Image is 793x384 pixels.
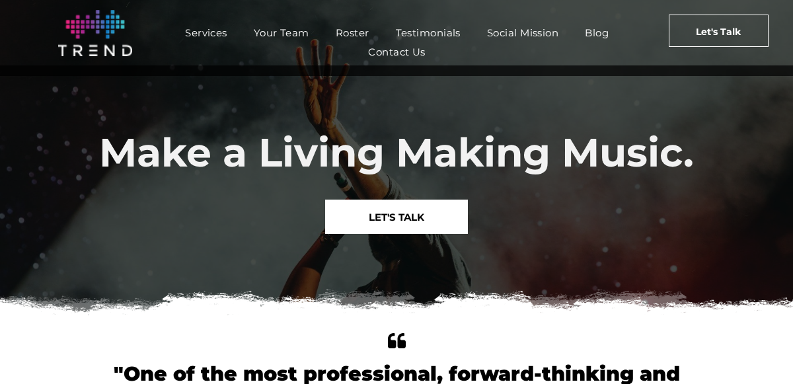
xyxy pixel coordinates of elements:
[696,15,741,48] span: Let's Talk
[99,128,694,176] span: Make a Living Making Music.
[355,42,439,61] a: Contact Us
[241,23,322,42] a: Your Team
[325,200,468,234] a: LET'S TALK
[172,23,241,42] a: Services
[322,23,383,42] a: Roster
[58,10,132,56] img: logo
[572,23,622,42] a: Blog
[727,321,793,384] iframe: Chat Widget
[369,200,424,234] span: LET'S TALK
[383,23,474,42] a: Testimonials
[669,15,769,47] a: Let's Talk
[474,23,572,42] a: Social Mission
